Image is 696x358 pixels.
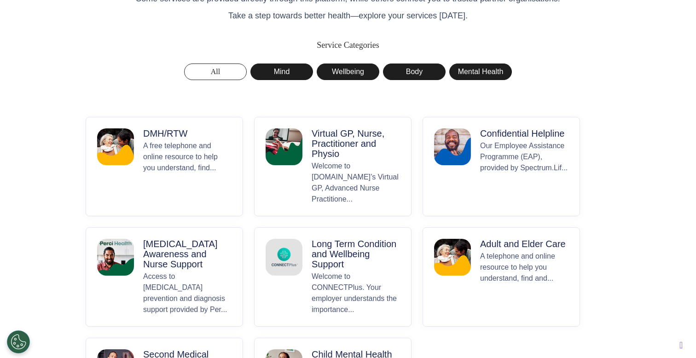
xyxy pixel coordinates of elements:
[423,117,580,216] button: Confidential HelplineConfidential HelplineOur Employee Assistance Programme (EAP), provided by Sp...
[480,251,568,315] p: A telephone and online resource to help you understand, find and...
[86,10,610,22] p: Take a step towards better health—explore your services [DATE].
[86,40,610,51] h2: Service Categories
[86,117,243,216] button: DMH/RTWDMH/RTWA free telephone and online resource to help you understand, find...
[143,271,232,315] p: Access to [MEDICAL_DATA] prevention and diagnosis support provided by Per...
[143,140,232,205] p: A free telephone and online resource to help you understand, find...
[383,64,446,80] button: Body
[312,239,400,269] p: Long Term Condition and Wellbeing Support
[254,227,412,327] button: Long Term Condition and Wellbeing SupportLong Term Condition and Wellbeing SupportWelcome to CONN...
[266,128,302,165] img: Virtual GP, Nurse, Practitioner and Physio
[434,239,471,276] img: Adult and Elder Care
[312,128,400,159] p: Virtual GP, Nurse, Practitioner and Physio
[317,64,379,80] button: Wellbeing
[250,64,313,80] button: Mind
[449,64,512,80] button: Mental Health
[184,64,247,80] button: All
[480,128,568,139] p: Confidential Helpline
[480,239,568,249] p: Adult and Elder Care
[86,227,243,327] button: Cancer Awareness and Nurse Support[MEDICAL_DATA] Awareness and Nurse SupportAccess to [MEDICAL_DA...
[143,239,232,269] p: [MEDICAL_DATA] Awareness and Nurse Support
[97,239,134,276] img: Cancer Awareness and Nurse Support
[312,161,400,205] p: Welcome to [DOMAIN_NAME]’s Virtual GP, Advanced Nurse Practitione...
[312,271,400,315] p: Welcome to CONNECTPlus. Your employer understands the importance...
[7,330,30,353] button: Open Preferences
[480,140,568,205] p: Our Employee Assistance Programme (EAP), provided by Spectrum.Lif...
[434,128,471,165] img: Confidential Helpline
[254,117,412,216] button: Virtual GP, Nurse, Practitioner and PhysioVirtual GP, Nurse, Practitioner and PhysioWelcome to [D...
[143,128,232,139] p: DMH/RTW
[423,227,580,327] button: Adult and Elder CareAdult and Elder CareA telephone and online resource to help you understand, f...
[97,128,134,165] img: DMH/RTW
[266,239,302,276] img: Long Term Condition and Wellbeing Support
